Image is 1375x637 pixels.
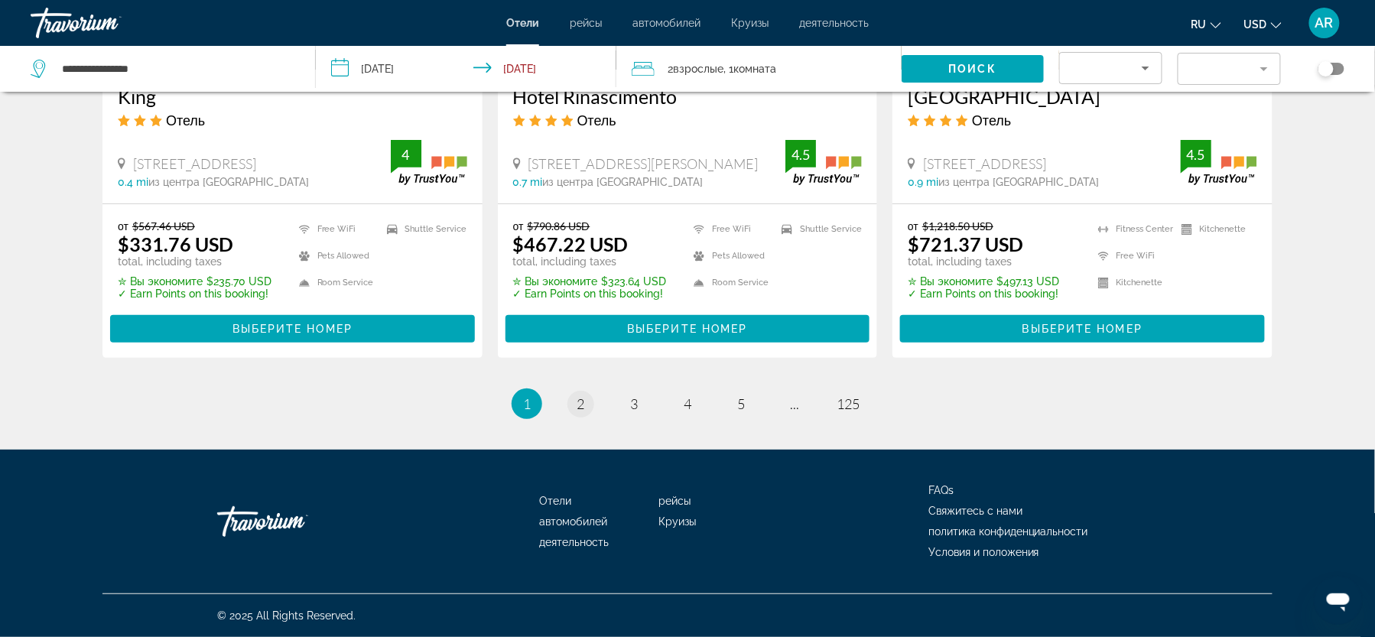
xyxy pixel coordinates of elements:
li: Kitchenette [1174,219,1257,239]
a: FAQs [928,484,954,496]
button: Change currency [1244,13,1282,35]
a: Travorium [31,3,184,43]
span: ru [1191,18,1207,31]
span: Выберите номер [232,323,353,335]
li: Kitchenette [1091,273,1174,292]
span: ✮ Вы экономите [118,275,203,288]
a: деятельность [539,536,609,548]
a: Свяжитесь с нами [928,505,1022,517]
span: 0.4 mi [118,176,148,188]
p: ✓ Earn Points on this booking! [118,288,271,300]
a: Отели [506,17,539,29]
a: рейсы [659,495,691,507]
button: Change language [1191,13,1221,35]
li: Shuttle Service [774,219,862,239]
p: total, including taxes [118,255,271,268]
span: из центра [GEOGRAPHIC_DATA] [543,176,704,188]
a: политика конфиденциальности [928,525,1088,538]
li: Room Service [291,273,379,292]
span: от [908,219,918,232]
p: total, including taxes [513,255,667,268]
p: $323.64 USD [513,275,667,288]
ins: $721.37 USD [908,232,1023,255]
span: ✮ Вы экономите [908,275,993,288]
span: Взрослые [674,63,724,75]
li: Free WiFi [291,219,379,239]
span: от [513,219,524,232]
span: автомобилей [539,515,607,528]
a: Hotel Rinascimento [513,85,863,108]
iframe: Кнопка запуска окна обмена сообщениями [1314,576,1363,625]
span: ... [790,395,799,412]
p: total, including taxes [908,255,1059,268]
div: 4 [391,145,421,164]
li: Free WiFi [1091,246,1174,265]
button: Выберите номер [900,315,1265,343]
img: trustyou-badge.svg [1181,140,1257,185]
span: Отель [166,112,205,128]
span: USD [1244,18,1267,31]
h3: King [118,85,467,108]
span: 0.7 mi [513,176,543,188]
span: ✮ Вы экономите [513,275,598,288]
span: AR [1315,15,1334,31]
nav: Pagination [102,388,1273,419]
span: Выберите номер [1022,323,1143,335]
mat-select: Sort by [1072,59,1149,77]
a: Выберите номер [505,319,870,336]
span: Отель [972,112,1011,128]
p: ✓ Earn Points on this booking! [513,288,667,300]
span: [STREET_ADDRESS] [923,155,1046,172]
p: $497.13 USD [908,275,1059,288]
span: Поиск [949,63,997,75]
a: Круизы [659,515,697,528]
span: Круизы [731,17,769,29]
li: Free WiFi [686,219,774,239]
span: 5 [737,395,745,412]
span: Выберите номер [627,323,747,335]
li: Room Service [686,273,774,292]
a: Выберите номер [900,319,1265,336]
p: ✓ Earn Points on this booking! [908,288,1059,300]
div: 4 star Hotel [908,112,1257,128]
button: Toggle map [1307,62,1344,76]
span: 125 [837,395,860,412]
del: $567.46 USD [132,219,195,232]
button: Travelers: 2 adults, 0 children [616,46,902,92]
span: из центра [GEOGRAPHIC_DATA] [938,176,1099,188]
a: [GEOGRAPHIC_DATA] [908,85,1257,108]
button: Выберите номер [505,315,870,343]
p: $235.70 USD [118,275,271,288]
del: $790.86 USD [528,219,590,232]
li: Fitness Center [1091,219,1174,239]
span: из центра [GEOGRAPHIC_DATA] [148,176,309,188]
span: [STREET_ADDRESS][PERSON_NAME] [528,155,759,172]
span: от [118,219,128,232]
ins: $467.22 USD [513,232,629,255]
button: Filter [1178,52,1281,86]
div: 4.5 [1181,145,1211,164]
a: Условия и положения [928,546,1039,558]
a: рейсы [570,17,602,29]
a: Отели [539,495,571,507]
a: Travorium [217,499,370,544]
span: , 1 [724,58,777,80]
span: 3 [630,395,638,412]
div: 3 star Hotel [118,112,467,128]
button: Check-in date: Oct 28, 2025 Check-out date: Oct 30, 2025 [316,46,616,92]
span: 0.9 mi [908,176,938,188]
span: 2 [668,58,724,80]
a: деятельность [799,17,869,29]
button: Выберите номер [110,315,475,343]
li: Pets Allowed [291,246,379,265]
